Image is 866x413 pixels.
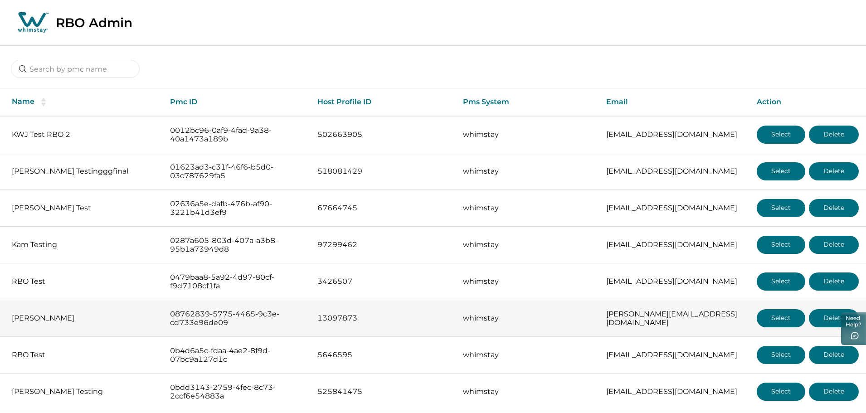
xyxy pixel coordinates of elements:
[12,277,156,286] p: RBO Test
[170,273,303,291] p: 0479baa8-5a92-4d97-80cf-f9d7108cf1fa
[809,272,859,291] button: Delete
[12,167,156,176] p: [PERSON_NAME] Testingggfinal
[809,162,859,180] button: Delete
[317,314,448,323] p: 13097873
[317,130,448,139] p: 502663905
[463,204,592,213] p: whimstay
[463,314,592,323] p: whimstay
[606,240,742,249] p: [EMAIL_ADDRESS][DOMAIN_NAME]
[606,167,742,176] p: [EMAIL_ADDRESS][DOMAIN_NAME]
[317,387,448,396] p: 525841475
[317,240,448,249] p: 97299462
[809,346,859,364] button: Delete
[463,277,592,286] p: whimstay
[12,350,156,360] p: RBO Test
[170,236,303,254] p: 0287a605-803d-407a-a3b8-95b1a73949d8
[12,130,156,139] p: KWJ Test RBO 2
[809,199,859,217] button: Delete
[456,88,599,116] th: Pms System
[757,162,805,180] button: Select
[317,204,448,213] p: 67664745
[310,88,456,116] th: Host Profile ID
[463,387,592,396] p: whimstay
[606,204,742,213] p: [EMAIL_ADDRESS][DOMAIN_NAME]
[463,240,592,249] p: whimstay
[317,350,448,360] p: 5646595
[163,88,310,116] th: Pmc ID
[757,383,805,401] button: Select
[606,310,742,327] p: [PERSON_NAME][EMAIL_ADDRESS][DOMAIN_NAME]
[170,383,303,401] p: 0bdd3143-2759-4fec-8c73-2ccf6e54883a
[463,167,592,176] p: whimstay
[12,204,156,213] p: [PERSON_NAME] Test
[606,350,742,360] p: [EMAIL_ADDRESS][DOMAIN_NAME]
[317,277,448,286] p: 3426507
[170,310,303,327] p: 08762839-5775-4465-9c3e-cd733e96de09
[809,126,859,144] button: Delete
[599,88,749,116] th: Email
[34,97,53,107] button: sorting
[12,387,156,396] p: [PERSON_NAME] Testing
[606,130,742,139] p: [EMAIL_ADDRESS][DOMAIN_NAME]
[757,236,805,254] button: Select
[170,346,303,364] p: 0b4d6a5c-fdaa-4ae2-8f9d-07bc9a127d1c
[809,309,859,327] button: Delete
[757,309,805,327] button: Select
[12,240,156,249] p: Kam Testing
[317,167,448,176] p: 518081429
[757,126,805,144] button: Select
[809,236,859,254] button: Delete
[463,130,592,139] p: whimstay
[606,277,742,286] p: [EMAIL_ADDRESS][DOMAIN_NAME]
[170,199,303,217] p: 02636a5e-dafb-476b-af90-3221b41d3ef9
[757,199,805,217] button: Select
[809,383,859,401] button: Delete
[757,346,805,364] button: Select
[170,126,303,144] p: 0012bc96-0af9-4fad-9a38-40a1473a189b
[170,163,303,180] p: 01623ad3-c31f-46f6-b5d0-03c787629fa5
[56,15,132,30] p: RBO Admin
[606,387,742,396] p: [EMAIL_ADDRESS][DOMAIN_NAME]
[749,88,866,116] th: Action
[11,60,140,78] input: Search by pmc name
[463,350,592,360] p: whimstay
[757,272,805,291] button: Select
[12,314,156,323] p: [PERSON_NAME]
